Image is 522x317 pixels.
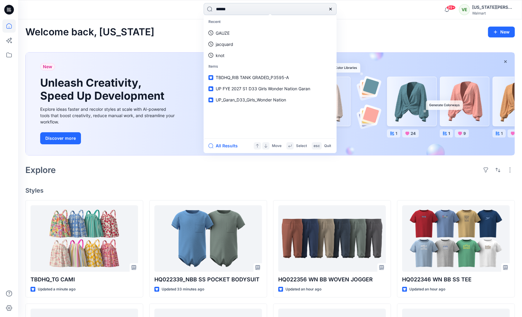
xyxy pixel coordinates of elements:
p: Updated 33 minutes ago [162,286,204,293]
p: TBDHQ_TG CAMI [31,275,138,284]
p: Items [205,61,335,72]
p: HQ022356 WN BB WOVEN JOGGER [278,275,386,284]
p: Move [272,143,282,149]
a: TBDHQ_TG CAMI [31,205,138,272]
a: GAUZE [205,27,335,39]
h1: Unleash Creativity, Speed Up Development [40,76,167,102]
span: New [43,63,52,70]
p: Updated an hour ago [409,286,445,293]
div: VE [459,4,470,15]
div: [US_STATE][PERSON_NAME] [472,4,514,11]
a: UP_Garan_D33_Girls_Wonder Nation [205,94,335,105]
p: HQ022346 WN BB SS TEE [402,275,510,284]
div: Explore ideas faster and recolor styles at scale with AI-powered tools that boost creativity, red... [40,106,176,125]
a: Discover more [40,132,176,144]
span: 99+ [446,5,456,10]
p: knot [216,52,224,59]
p: Quit [324,143,331,149]
p: esc [314,143,320,149]
h2: Welcome back, [US_STATE] [25,27,154,38]
p: Updated a minute ago [38,286,76,293]
button: New [488,27,515,37]
h2: Explore [25,165,56,175]
button: Discover more [40,132,81,144]
a: jacquard [205,39,335,50]
p: Updated an hour ago [285,286,321,293]
p: Recent [205,16,335,27]
p: Select [296,143,307,149]
a: UP FYE 2027 S1 D33 Girls Wonder Nation Garan [205,83,335,94]
div: Walmart [472,11,514,15]
span: TBDHQ_RIB TANK GRADED_P3595-A [216,75,289,80]
p: jacquard [216,41,233,47]
a: HQ022339_NBB SS POCKET BODYSUIT [154,205,262,272]
h4: Styles [25,187,515,194]
a: HQ022356 WN BB WOVEN JOGGER [278,205,386,272]
button: All Results [208,142,242,149]
a: TBDHQ_RIB TANK GRADED_P3595-A [205,72,335,83]
span: UP FYE 2027 S1 D33 Girls Wonder Nation Garan [216,86,310,91]
span: UP_Garan_D33_Girls_Wonder Nation [216,97,286,102]
a: knot [205,50,335,61]
a: HQ022346 WN BB SS TEE [402,205,510,272]
p: HQ022339_NBB SS POCKET BODYSUIT [154,275,262,284]
p: GAUZE [216,30,230,36]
